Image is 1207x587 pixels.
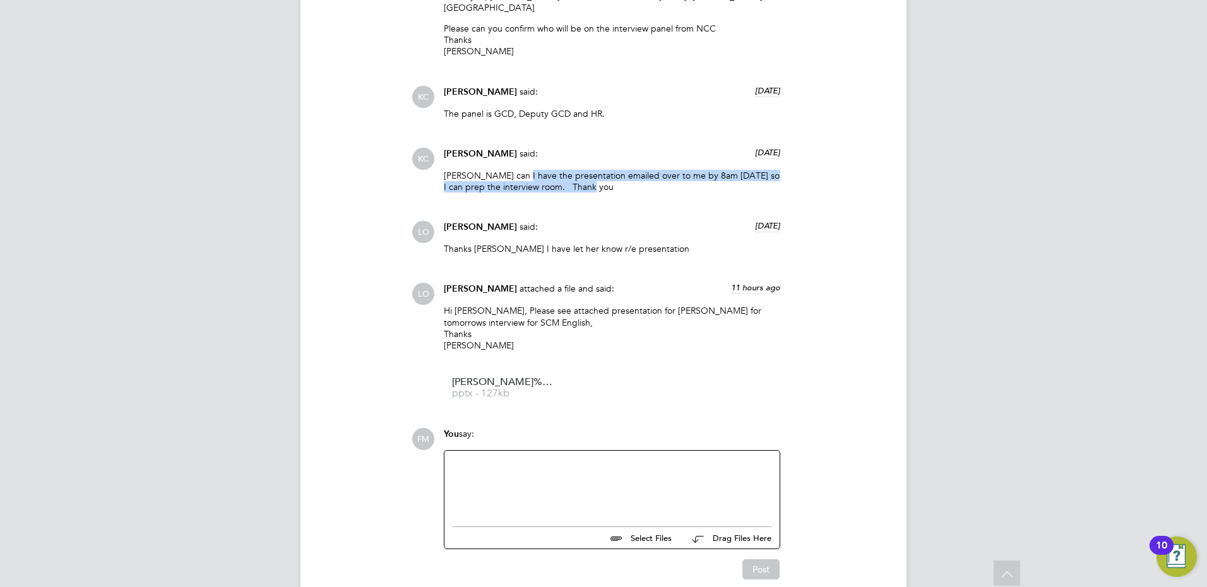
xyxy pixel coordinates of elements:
span: said: [520,86,538,97]
div: say: [444,428,780,450]
button: Open Resource Center, 10 new notifications [1156,537,1197,577]
a: [PERSON_NAME]%20D%20NCC%20Presentation pptx - 127kb [452,377,553,398]
p: Please can you confirm who will be on the interview panel from NCC Thanks [PERSON_NAME] [444,23,780,57]
span: [PERSON_NAME] [444,86,517,97]
span: KC [412,86,434,108]
span: FM [412,428,434,450]
span: You [444,429,459,439]
span: [DATE] [755,220,780,231]
p: The panel is GCD, Deputy GCD and HR. [444,108,780,119]
p: Hi [PERSON_NAME], Please see attached presentation for [PERSON_NAME] for tomorrows interview for ... [444,305,780,351]
span: attached a file and said: [520,283,614,294]
p: Thanks [PERSON_NAME] I have let her know r/e presentation [444,243,780,254]
span: said: [520,221,538,232]
span: [PERSON_NAME]%20D%20NCC%20Presentation [452,377,553,387]
button: Post [742,559,780,579]
span: [PERSON_NAME] [444,148,517,159]
span: LO [412,221,434,243]
span: [DATE] [755,147,780,158]
span: 11 hours ago [731,282,780,293]
span: pptx - 127kb [452,389,553,398]
div: 10 [1156,545,1167,562]
button: Drag Files Here [682,525,772,552]
span: KC [412,148,434,170]
span: [PERSON_NAME] [444,283,517,294]
p: [PERSON_NAME] can I have the presentation emailed over to me by 8am [DATE] so I can prep the inte... [444,170,780,193]
span: LO [412,283,434,305]
span: said: [520,148,538,159]
span: [PERSON_NAME] [444,222,517,232]
span: [DATE] [755,85,780,96]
